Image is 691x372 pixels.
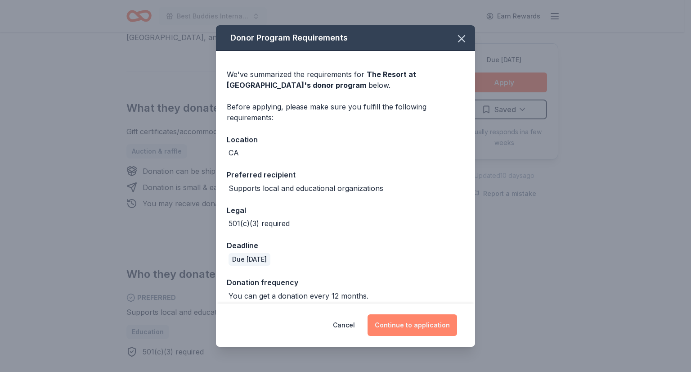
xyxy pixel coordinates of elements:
div: Donor Program Requirements [216,25,475,51]
div: Legal [227,204,464,216]
div: Deadline [227,240,464,251]
div: Preferred recipient [227,169,464,181]
button: Cancel [333,314,355,336]
button: Continue to application [368,314,457,336]
div: You can get a donation every 12 months. [229,290,368,301]
div: We've summarized the requirements for below. [227,69,464,91]
div: Donation frequency [227,277,464,288]
div: Before applying, please make sure you fulfill the following requirements: [227,101,464,123]
div: Due [DATE] [229,253,270,266]
div: Location [227,134,464,145]
div: 501(c)(3) required [229,218,290,229]
div: Supports local and educational organizations [229,183,383,194]
div: CA [229,147,239,158]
